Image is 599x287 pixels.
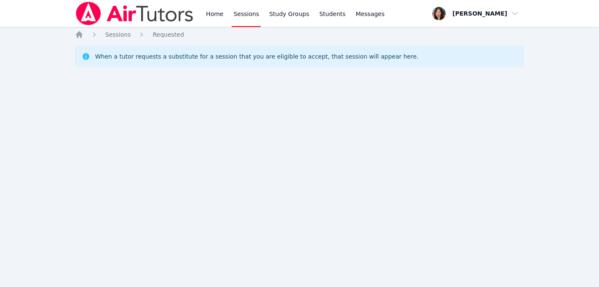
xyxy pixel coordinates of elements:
[75,2,194,25] img: Air Tutors
[152,30,184,39] a: Requested
[95,52,419,61] div: When a tutor requests a substitute for a session that you are eligible to accept, that session wi...
[75,30,524,39] nav: Breadcrumb
[105,30,131,39] a: Sessions
[356,10,385,18] span: Messages
[152,31,184,38] span: Requested
[105,31,131,38] span: Sessions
